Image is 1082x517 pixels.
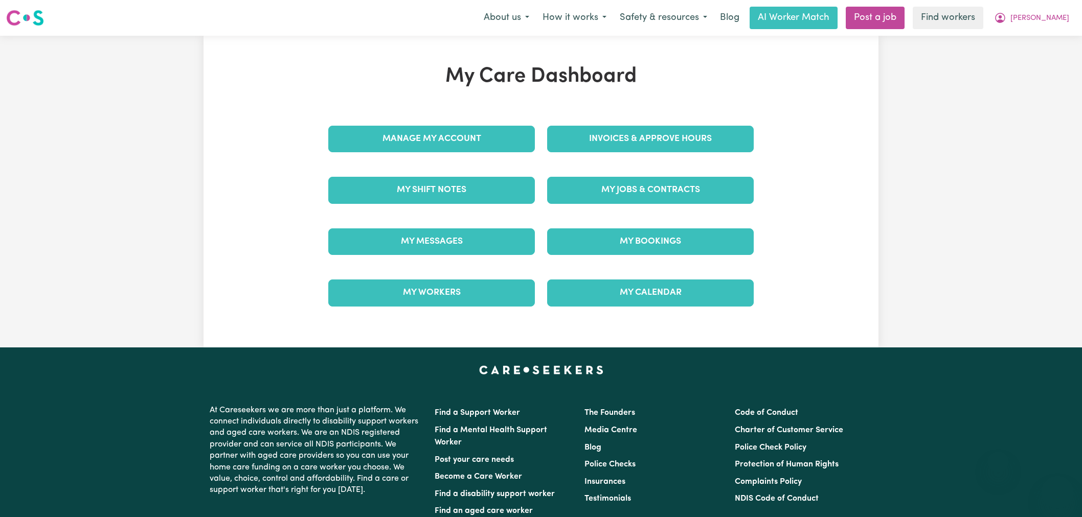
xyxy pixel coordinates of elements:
[477,7,536,29] button: About us
[584,409,635,417] a: The Founders
[988,452,1008,472] iframe: Close message
[210,401,422,500] p: At Careseekers we are more than just a platform. We connect individuals directly to disability su...
[735,426,843,434] a: Charter of Customer Service
[735,460,839,468] a: Protection of Human Rights
[435,507,533,515] a: Find an aged care worker
[584,460,636,468] a: Police Checks
[1041,476,1074,509] iframe: Button to launch messaging window
[435,490,555,498] a: Find a disability support worker
[584,495,631,503] a: Testimonials
[547,279,754,306] a: My Calendar
[714,7,746,29] a: Blog
[584,443,601,452] a: Blog
[328,126,535,152] a: Manage My Account
[322,64,760,89] h1: My Care Dashboard
[584,478,625,486] a: Insurances
[6,6,44,30] a: Careseekers logo
[328,177,535,203] a: My Shift Notes
[735,409,798,417] a: Code of Conduct
[613,7,714,29] button: Safety & resources
[435,473,522,481] a: Become a Care Worker
[735,495,819,503] a: NDIS Code of Conduct
[328,279,535,306] a: My Workers
[547,126,754,152] a: Invoices & Approve Hours
[584,426,637,434] a: Media Centre
[328,228,535,255] a: My Messages
[913,7,983,29] a: Find workers
[536,7,613,29] button: How it works
[987,7,1076,29] button: My Account
[435,409,520,417] a: Find a Support Worker
[735,443,806,452] a: Police Check Policy
[735,478,802,486] a: Complaints Policy
[547,177,754,203] a: My Jobs & Contracts
[479,366,603,374] a: Careseekers home page
[1010,13,1069,24] span: [PERSON_NAME]
[6,9,44,27] img: Careseekers logo
[435,456,514,464] a: Post your care needs
[750,7,838,29] a: AI Worker Match
[846,7,905,29] a: Post a job
[547,228,754,255] a: My Bookings
[435,426,547,447] a: Find a Mental Health Support Worker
